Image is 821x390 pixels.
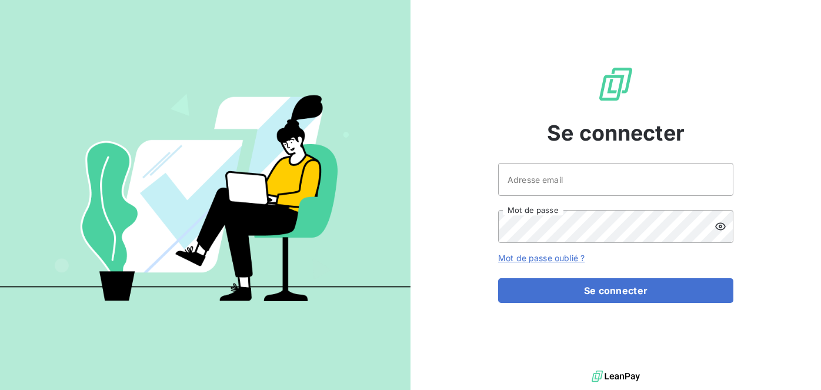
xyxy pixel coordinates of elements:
input: placeholder [498,163,733,196]
img: Logo LeanPay [597,65,635,103]
a: Mot de passe oublié ? [498,253,585,263]
button: Se connecter [498,278,733,303]
img: logo [592,368,640,385]
span: Se connecter [547,117,685,149]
